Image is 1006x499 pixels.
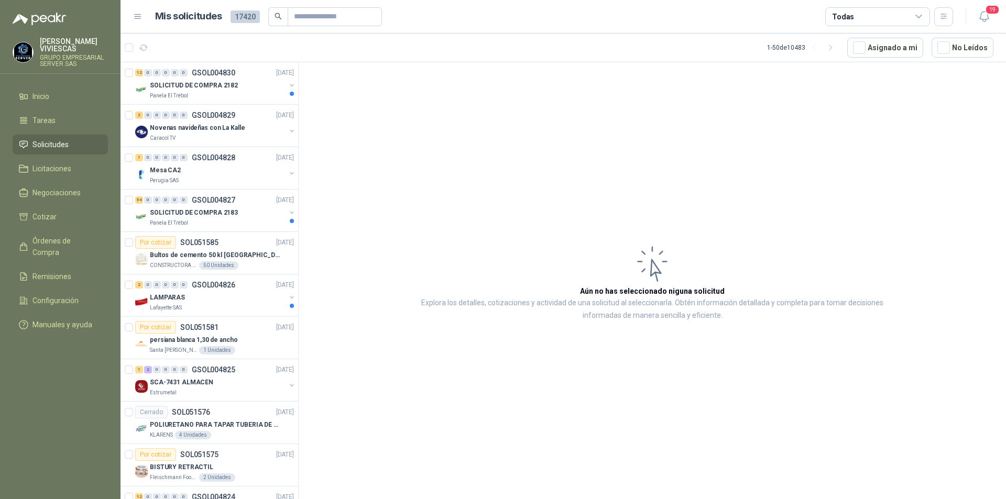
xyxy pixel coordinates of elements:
button: 19 [975,7,993,26]
span: Órdenes de Compra [32,235,98,258]
img: Company Logo [135,210,148,223]
a: Remisiones [13,267,108,286]
div: Por cotizar [135,321,176,334]
span: 17420 [231,10,260,23]
a: Órdenes de Compra [13,231,108,262]
p: SOLICITUD DE COMPRA 2182 [150,81,238,91]
div: 2 [144,366,152,373]
p: Panela El Trébol [150,92,188,100]
div: 0 [171,69,179,76]
p: POLIURETANO PARA TAPAR TUBERIA DE SENSORES DE NIVEL DEL BANCO DE HIELO [150,420,280,430]
div: 0 [162,112,170,119]
a: Negociaciones [13,183,108,203]
p: GSOL004829 [192,112,235,119]
a: Licitaciones [13,159,108,179]
p: [PERSON_NAME] VIVIESCAS [40,38,108,52]
span: search [275,13,282,20]
p: GRUPO EMPRESARIAL SERVER SAS [40,54,108,67]
span: Configuración [32,295,79,306]
a: 12 0 0 0 0 0 GSOL004830[DATE] Company LogoSOLICITUD DE COMPRA 2182Panela El Trébol [135,66,296,100]
div: 0 [144,112,152,119]
div: 0 [162,154,170,161]
p: Fleischmann Foods S.A. [150,473,197,482]
div: 0 [153,366,161,373]
div: 0 [153,154,161,161]
div: 0 [144,154,152,161]
div: 0 [153,196,161,204]
div: 0 [180,112,188,119]
p: Panela El Trébol [150,219,188,227]
h3: ¡Has recibido nuevas solicitudes! [801,21,955,30]
span: Licitaciones [32,163,71,174]
img: Company Logo [13,42,33,62]
p: Caracol TV [150,134,176,142]
div: 50 Unidades [199,261,238,270]
div: 2 [135,112,143,119]
div: 2 Unidades [199,473,235,482]
img: Company Logo [135,338,148,350]
div: 12 [135,69,143,76]
div: 0 [153,69,161,76]
div: 0 [171,196,179,204]
p: [DATE] [276,153,294,163]
p: [DATE] [276,195,294,205]
div: 0 [153,112,161,119]
p: [DATE] [276,365,294,375]
div: 54 [135,196,143,204]
span: Manuales y ayuda [32,319,92,330]
p: [DATE] [276,323,294,332]
span: 19 [985,5,1000,15]
a: Inicio [13,86,108,106]
div: Por cotizar [135,448,176,461]
h3: Aún no has seleccionado niguna solicitud [580,285,725,297]
p: SOL051581 [180,324,218,331]
div: 0 [180,69,188,76]
div: 1 - 50 de 10483 [767,39,839,56]
span: Remisiones [32,271,71,282]
p: SOL051576 [172,408,210,416]
a: Por cotizarSOL051575[DATE] Company LogoBISTURY RETRACTILFleischmann Foods S.A.2 Unidades [121,444,298,486]
p: [DATE] [276,407,294,417]
div: 1 [135,366,143,373]
span: Negociaciones [32,187,81,198]
div: 0 [162,69,170,76]
div: 0 [162,281,170,289]
p: LAMPARAS [150,293,185,303]
p: Lafayette SAS [150,304,182,312]
a: 54 0 0 0 0 0 GSOL004827[DATE] Company LogoSOLICITUD DE COMPRA 2183Panela El Trébol [135,194,296,227]
span: Solicitudes [32,139,69,150]
img: Logo peakr [13,13,66,25]
p: [DATE] [276,110,294,120]
div: 0 [171,112,179,119]
div: 4 Unidades [175,431,211,439]
div: 0 [180,281,188,289]
a: Cotizar [13,207,108,227]
p: Mesa CA2 [150,165,181,175]
p: GSOL004827 [192,196,235,204]
p: GSOL004828 [192,154,235,161]
button: ¡Has recibido nuevas solicitudes!ahora Los compradores han publicado nuevas solicitudes en tus ca... [792,13,993,64]
a: CerradoSOL051576[DATE] Company LogoPOLIURETANO PARA TAPAR TUBERIA DE SENSORES DE NIVEL DEL BANCO ... [121,402,298,444]
span: Tareas [32,115,56,126]
a: Configuración [13,291,108,311]
p: KLARENS [150,431,173,439]
div: 0 [162,196,170,204]
a: 1 2 0 0 0 0 GSOL004825[DATE] Company LogoSCA-7431 ALMACENEstrumetal [135,363,296,397]
img: Company Logo [135,423,148,435]
p: Explora los detalles, cotizaciones y actividad de una solicitud al seleccionarla. Obtén informaci... [403,297,901,322]
p: GSOL004830 [192,69,235,76]
p: persiana blanca 1,30 de ancho [150,335,238,345]
div: Cerrado [135,406,168,418]
p: SOL051575 [180,451,218,458]
div: 1 Unidades [199,346,235,354]
a: Por cotizarSOL051585[DATE] Company LogoBultos de cemento 50 kl [GEOGRAPHIC_DATA][PERSON_NAME]CONS... [121,232,298,274]
div: 0 [180,154,188,161]
p: GSOL004826 [192,281,235,289]
div: 0 [180,366,188,373]
p: Perugia SAS [150,176,179,185]
p: SOL051585 [180,239,218,246]
span: ahora [959,21,976,30]
p: [DATE] [276,238,294,248]
img: Company Logo [135,83,148,96]
div: 0 [180,196,188,204]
